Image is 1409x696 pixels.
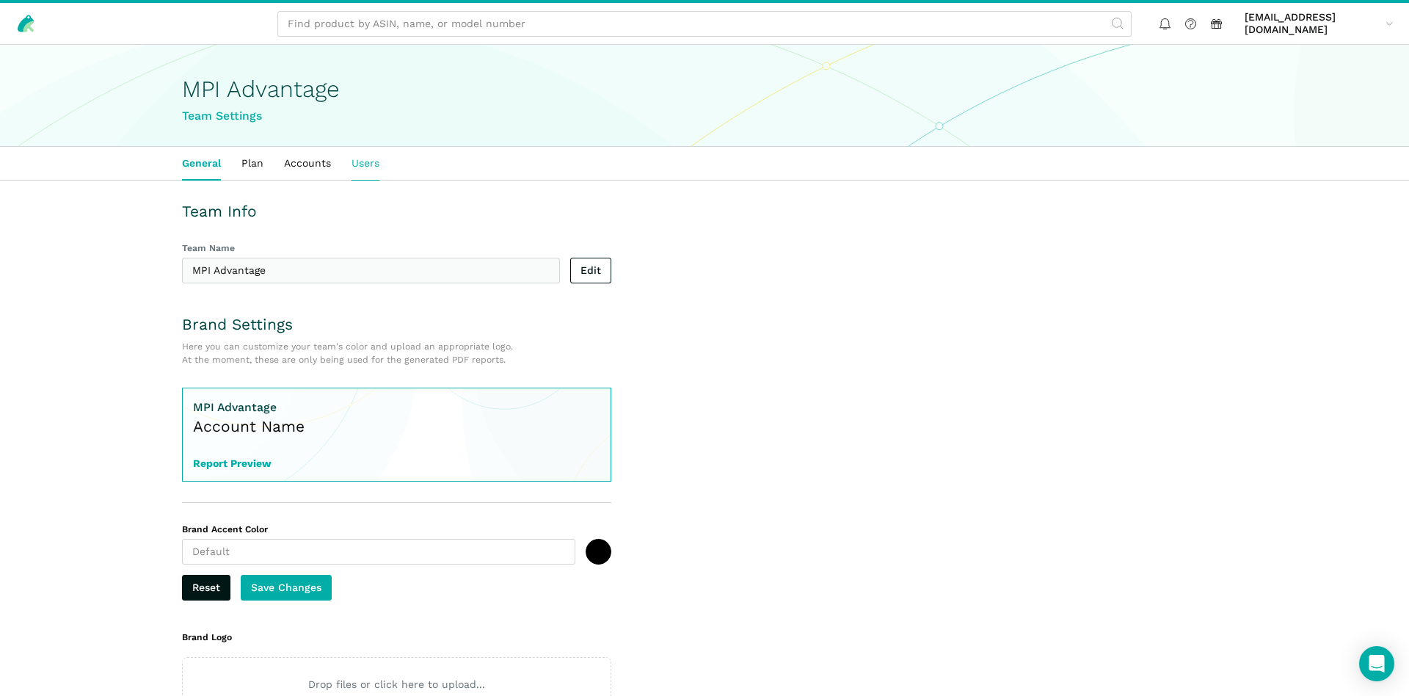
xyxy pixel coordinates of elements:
a: Users [341,147,390,181]
a: Edit [570,258,611,283]
h3: Brand Settings [182,314,611,335]
h3: Team Info [182,201,611,222]
button: Reset [182,575,230,601]
a: General [172,147,231,181]
h1: MPI Advantage [182,76,1227,102]
input: Default [182,539,575,565]
input: Find product by ASIN, name, or model number [277,11,1132,37]
a: Accounts [274,147,341,181]
label: Brand Accent Color [182,523,575,537]
div: Brand Logo [182,631,611,645]
button: Save Changes [241,575,332,601]
a: Plan [231,147,274,181]
a: [EMAIL_ADDRESS][DOMAIN_NAME] [1239,8,1399,39]
div: Report Preview [193,457,305,471]
div: Team Settings [182,107,1227,126]
span: [EMAIL_ADDRESS][DOMAIN_NAME] [1245,11,1380,37]
div: Open Intercom Messenger [1359,646,1394,681]
div: Account Name [193,416,305,437]
div: MPI Advantage [193,399,305,417]
label: Team Name [182,242,560,255]
p: Here you can customize your team's color and upload an appropriate logo. At the moment, these are... [182,340,564,367]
